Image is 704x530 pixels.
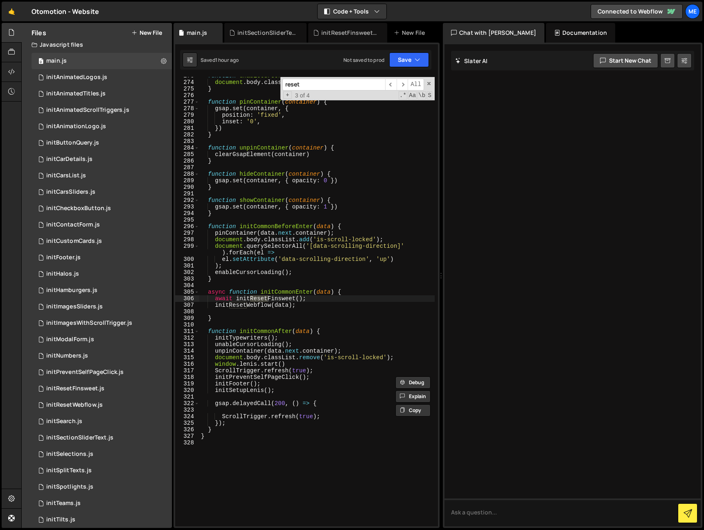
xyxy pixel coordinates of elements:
[46,303,103,310] div: initImagesSliders.js
[46,221,100,229] div: initContactForm.js
[32,69,172,86] div: 12084/42581.js
[175,361,199,367] div: 316
[32,282,172,299] div: 12084/42260.js
[175,328,199,335] div: 311
[175,112,199,118] div: 279
[22,36,172,53] div: Javascript files
[685,4,700,19] a: Me
[46,74,107,81] div: initAnimatedLogos.js
[32,86,172,102] div: 12084/42563.js
[175,367,199,374] div: 317
[394,29,428,37] div: New File
[417,91,426,100] span: Whole Word Search
[175,158,199,164] div: 286
[389,52,429,67] button: Save
[46,319,132,327] div: initImagesWithScrollTrigger.js
[46,156,93,163] div: initCarDetails.js
[175,335,199,341] div: 312
[455,57,488,65] h2: Slater AI
[46,500,81,507] div: initTeams.js
[175,197,199,204] div: 292
[46,106,129,114] div: initAnimatedScrollTriggers.js
[32,135,172,151] div: 12084/43092.js
[46,139,99,147] div: initButtonQuery.js
[46,336,94,343] div: initModalForm.js
[32,151,172,168] div: 12084/30428.js
[32,7,99,16] div: Otomotion - Website
[32,217,172,233] div: 12084/43093.js
[292,92,313,99] span: 3 of 4
[395,390,431,403] button: Explain
[343,57,384,63] div: Not saved to prod
[593,53,658,68] button: Start new chat
[46,57,67,65] div: main.js
[175,151,199,158] div: 285
[546,23,615,43] div: Documentation
[175,341,199,348] div: 313
[397,79,408,91] span: ​
[46,123,106,130] div: initAnimationLogo.js
[175,145,199,151] div: 284
[46,401,103,409] div: initResetWebflow.js
[32,249,172,266] div: 12084/35986.js
[187,29,207,37] div: main.js
[46,238,102,245] div: initCustomCards.js
[399,91,407,100] span: RegExp Search
[395,376,431,389] button: Debug
[175,387,199,394] div: 320
[32,479,172,495] div: 12084/34347.js
[46,254,81,261] div: initFooter.js
[32,397,172,413] div: 12084/42860.js
[46,483,93,491] div: initSpotlights.js
[175,322,199,328] div: 310
[175,210,199,217] div: 294
[32,348,172,364] div: 12084/35911.js
[32,200,172,217] div: 12084/42979.js
[321,29,377,37] div: initResetFinsweet.js
[46,352,88,360] div: initNumbers.js
[175,230,199,236] div: 297
[32,266,172,282] div: 12084/42214.js
[46,90,106,97] div: initAnimatedTitles.js
[46,270,79,278] div: initHalos.js
[175,433,199,439] div: 327
[175,86,199,92] div: 275
[46,434,113,442] div: initSectionSliderText.js
[237,29,297,37] div: initSectionSliderText.js
[32,381,172,397] div: 12084/43019.js
[175,276,199,282] div: 303
[46,516,75,523] div: initTilts.js
[175,315,199,322] div: 309
[46,451,93,458] div: initSelections.js
[32,364,172,381] div: 12084/42861.js
[175,295,199,302] div: 306
[175,282,199,289] div: 304
[443,23,544,43] div: Chat with [PERSON_NAME]
[175,413,199,420] div: 324
[175,426,199,433] div: 326
[46,369,124,376] div: initPreventSelfPageClick.js
[46,205,111,212] div: initCheckboxButton.js
[32,331,172,348] div: 12084/36130.js
[175,302,199,308] div: 307
[46,172,86,179] div: initCarsList.js
[175,204,199,210] div: 293
[175,92,199,99] div: 276
[408,91,417,100] span: CaseSensitive Search
[175,164,199,171] div: 287
[175,308,199,315] div: 308
[32,118,172,135] div: 12084/42879.js
[32,299,172,315] div: 12084/31611.js
[175,420,199,426] div: 325
[175,79,199,86] div: 274
[32,430,172,446] div: 12084/45410.js
[201,57,239,63] div: Saved
[175,289,199,295] div: 305
[175,256,199,263] div: 300
[38,59,43,65] span: 0
[32,53,172,69] div: 12084/30189.js
[175,381,199,387] div: 319
[32,28,46,37] h2: Files
[175,348,199,354] div: 314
